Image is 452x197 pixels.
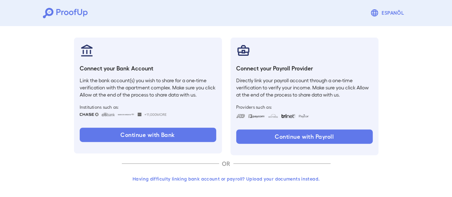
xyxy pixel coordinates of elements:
button: Espanõl [367,6,409,20]
button: Continue with Payroll [236,129,373,144]
button: Having difficulty linking bank account or payroll? Upload your documents instead. [122,172,331,185]
img: paycon.svg [298,114,309,118]
img: bankOfAmerica.svg [118,113,135,116]
p: OR [219,159,233,168]
img: paycom.svg [248,114,265,118]
img: payrollProvider.svg [236,43,250,58]
span: +11,000 More [144,112,167,117]
img: bankAccount.svg [80,43,94,58]
img: wellsfargo.svg [138,113,141,116]
h6: Connect your Bank Account [80,64,216,73]
img: chase.svg [80,113,99,116]
h6: Connect your Payroll Provider [236,64,373,73]
button: Continue with Bank [80,128,216,142]
img: workday.svg [268,114,278,118]
img: citibank.svg [101,113,115,116]
img: trinet.svg [281,114,295,118]
img: adp.svg [236,114,245,118]
p: Directly link your payroll account through a one-time verification to verify your income. Make su... [236,77,373,98]
span: Institutions such as: [80,104,216,110]
span: Providers such as: [236,104,373,110]
p: Link the bank account(s) you wish to share for a one-time verification with the apartment complex... [80,77,216,98]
